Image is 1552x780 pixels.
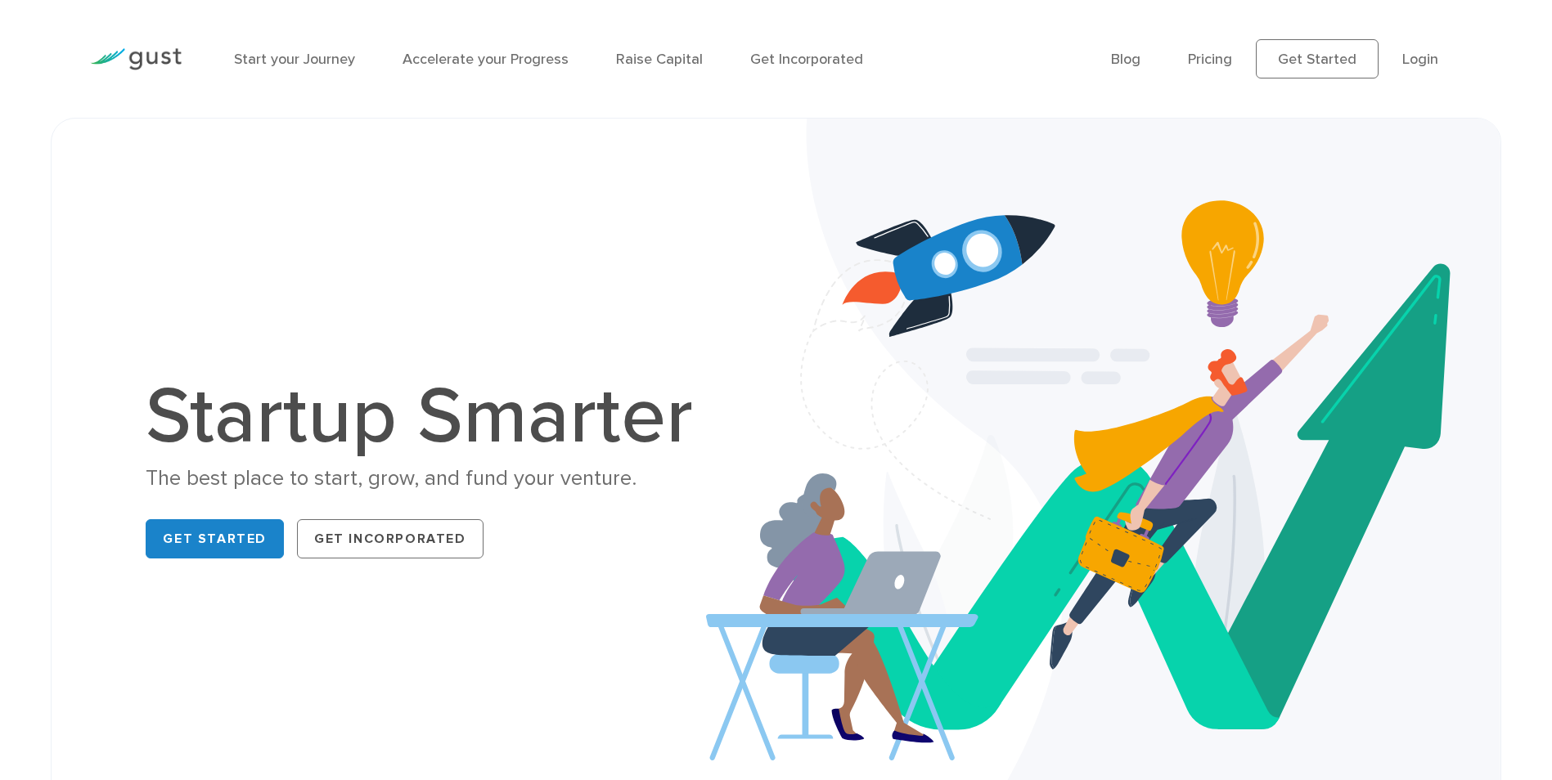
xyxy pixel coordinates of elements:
a: Get Started [146,519,284,558]
div: The best place to start, grow, and fund your venture. [146,464,710,493]
a: Login [1402,51,1438,68]
a: Blog [1111,51,1140,68]
img: Gust Logo [90,48,182,70]
a: Raise Capital [616,51,703,68]
a: Accelerate your Progress [403,51,569,68]
a: Start your Journey [234,51,355,68]
a: Pricing [1188,51,1232,68]
h1: Startup Smarter [146,378,710,456]
a: Get Incorporated [750,51,863,68]
a: Get Started [1256,39,1379,78]
a: Get Incorporated [297,519,484,558]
